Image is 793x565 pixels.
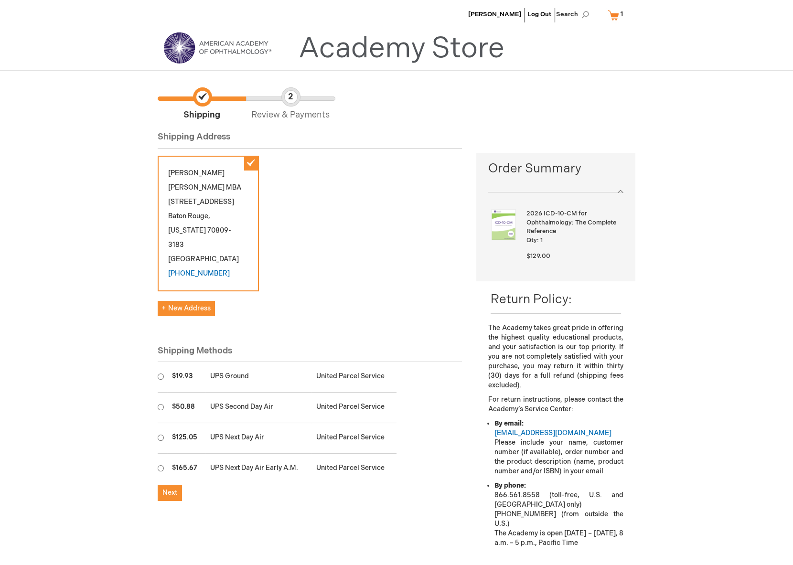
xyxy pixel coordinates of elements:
a: 1 [606,7,629,23]
div: Shipping Methods [158,345,462,362]
button: Next [158,485,182,501]
span: Shipping [158,87,246,121]
span: Qty [526,236,537,244]
button: New Address [158,301,215,316]
td: UPS Ground [205,362,312,393]
td: United Parcel Service [311,393,396,423]
span: $19.93 [172,372,193,380]
a: [PHONE_NUMBER] [168,269,230,277]
a: Academy Store [299,32,504,66]
span: [US_STATE] [168,226,206,235]
div: [PERSON_NAME] [PERSON_NAME] MBA [STREET_ADDRESS] Baton Rouge 70809-3183 [GEOGRAPHIC_DATA] [158,156,259,291]
td: United Parcel Service [311,362,396,393]
span: Order Summary [488,160,623,182]
td: United Parcel Service [311,423,396,454]
strong: 2026 ICD-10-CM for Ophthalmology: The Complete Reference [526,209,621,236]
img: 2026 ICD-10-CM for Ophthalmology: The Complete Reference [488,209,519,240]
a: [PERSON_NAME] [468,11,521,18]
td: UPS Second Day Air [205,393,312,423]
strong: By email: [494,419,524,427]
span: Review & Payments [246,87,334,121]
div: Shipping Address [158,131,462,149]
span: 1 [621,10,623,18]
td: UPS Next Day Air [205,423,312,454]
span: , [208,212,210,220]
li: Please include your name, customer number (if available), order number and the product descriptio... [494,419,623,476]
span: $125.05 [172,433,197,441]
span: 1 [540,236,543,244]
p: For return instructions, please contact the Academy’s Service Center: [488,395,623,414]
p: The Academy takes great pride in offering the highest quality educational products, and your sati... [488,323,623,390]
span: $129.00 [526,252,550,260]
span: Return Policy: [491,292,572,307]
span: $165.67 [172,464,197,472]
span: New Address [162,304,211,312]
td: UPS Next Day Air Early A.M. [205,454,312,484]
td: United Parcel Service [311,454,396,484]
li: 866.561.8558 (toll-free, U.S. and [GEOGRAPHIC_DATA] only) [PHONE_NUMBER] (from outside the U.S.) ... [494,481,623,548]
span: Search [556,5,592,24]
a: Log Out [527,11,551,18]
strong: By phone: [494,481,526,490]
a: [EMAIL_ADDRESS][DOMAIN_NAME] [494,429,611,437]
span: Next [162,489,177,497]
span: $50.88 [172,403,195,411]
